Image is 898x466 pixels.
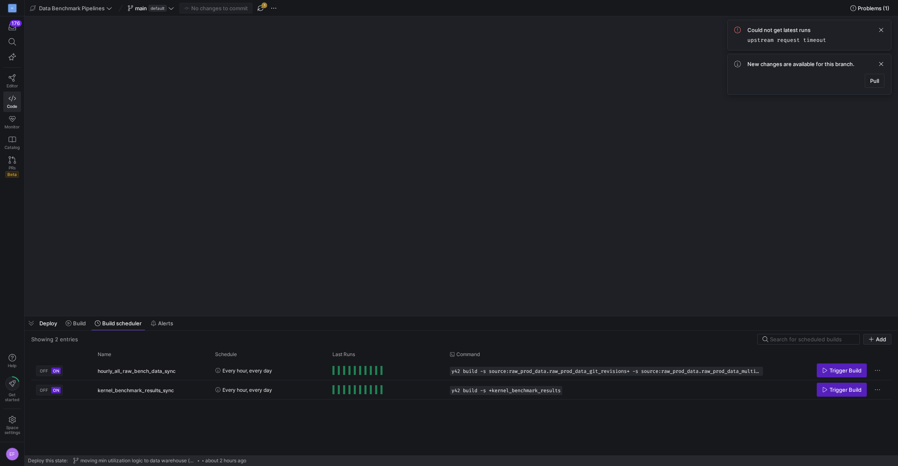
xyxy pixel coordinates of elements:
span: Pull [870,78,879,84]
span: Code [7,104,17,109]
button: Data Benchmark Pipelines [28,3,114,14]
span: main [135,5,147,11]
button: Trigger Build [817,383,867,397]
span: Problems (1) [858,5,889,11]
span: Could not get latest runs [747,27,826,33]
a: M [3,1,21,15]
button: Getstarted [3,373,21,405]
a: Catalog [3,132,21,153]
button: EF [3,445,21,463]
button: Build scheduler [91,316,145,330]
span: default [149,5,167,11]
span: y42 build -s +kernel_benchmark_results [451,388,561,393]
span: ON [53,388,59,393]
button: moving min utilization logic to data warehouse (#105)about 2 hours ago [71,456,248,466]
span: Monitor [5,124,20,129]
div: EF [6,448,19,461]
span: Help [7,363,17,368]
span: Catalog [5,145,20,150]
span: about 2 hours ago [205,458,246,464]
span: Trigger Build [829,386,861,393]
div: Showing 2 entries [31,336,78,343]
a: Spacesettings [3,412,21,439]
code: upstream request timeout [747,37,826,43]
button: maindefault [126,3,176,14]
span: Alerts [158,320,173,327]
div: Press SPACE to select this row. [31,380,891,400]
span: kernel_benchmark_results_sync [98,381,174,400]
span: Command [456,352,480,357]
span: ON [53,368,59,373]
span: y42 build -s source:raw_prod_data.raw_prod_data_git_revisions+ -s source:raw_prod_data.raw_prod_d... [451,368,761,374]
input: Search for scheduled builds [770,336,854,343]
button: Alerts [147,316,177,330]
a: Editor [3,71,21,91]
span: OFF [40,388,48,393]
span: Deploy [39,320,57,327]
span: Every hour, every day [222,380,272,400]
span: Editor [7,83,18,88]
button: 176 [3,20,21,34]
button: Pull [865,74,884,88]
button: Add [863,334,891,345]
span: Every hour, every day [222,361,272,380]
span: Last Runs [332,352,355,357]
button: Help [3,350,21,372]
span: Get started [5,392,19,402]
span: Build scheduler [102,320,142,327]
div: Press SPACE to select this row. [31,361,891,380]
span: hourly_all_raw_bench_data_sync [98,361,176,381]
span: New changes are available for this branch. [747,61,854,67]
span: Build [73,320,86,327]
span: Data Benchmark Pipelines [39,5,105,11]
span: Beta [5,171,19,178]
button: Build [62,316,89,330]
a: Monitor [3,112,21,132]
span: Trigger Build [829,367,861,374]
a: Code [3,91,21,112]
span: Schedule [215,352,237,357]
span: Space settings [5,425,20,435]
span: Name [98,352,111,357]
a: PRsBeta [3,153,21,181]
button: Problems (1) [848,3,891,14]
span: moving min utilization logic to data warehouse (#105) [80,458,196,464]
span: Deploy this state: [28,458,68,464]
span: PRs [9,165,16,170]
div: M [8,4,16,12]
span: Add [876,336,886,343]
div: 176 [10,20,22,27]
button: Trigger Build [817,363,867,377]
span: OFF [40,368,48,373]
